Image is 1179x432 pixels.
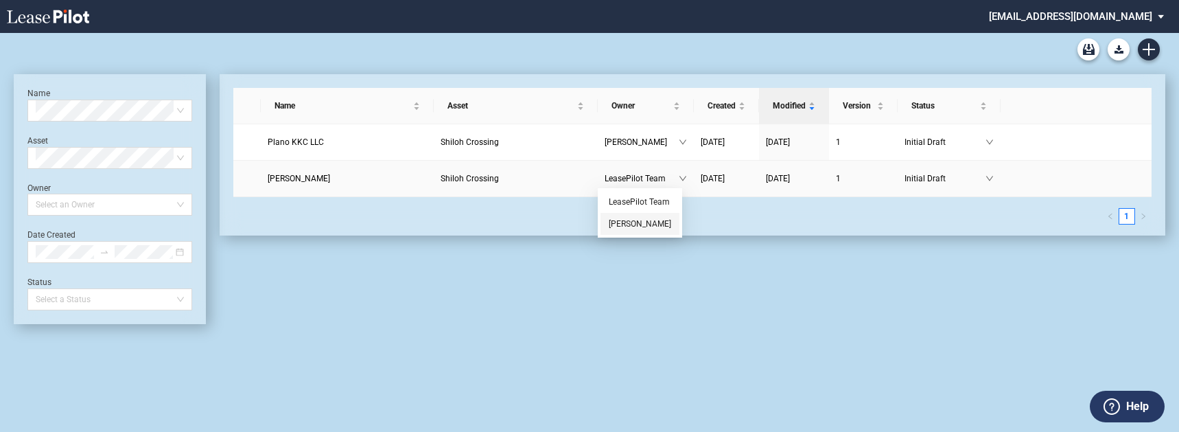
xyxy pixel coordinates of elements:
span: down [679,138,687,146]
button: right [1135,208,1152,225]
a: Plano KKC LLC [268,135,427,149]
span: down [679,174,687,183]
span: [DATE] [766,174,790,183]
span: [DATE] [766,137,790,147]
th: Owner [598,88,694,124]
a: Shiloh Crossing [441,172,591,185]
th: Name [261,88,434,124]
li: Next Page [1135,208,1152,225]
label: Asset [27,136,48,146]
a: Download Blank Form [1108,38,1130,60]
li: 1 [1119,208,1135,225]
span: Status [911,99,977,113]
a: [PERSON_NAME] [609,219,671,229]
span: Asset [447,99,574,113]
a: Archive [1077,38,1099,60]
span: Initial Draft [904,135,985,149]
th: Asset [434,88,598,124]
th: Created [694,88,759,124]
span: LeasePilot Team [605,172,679,185]
a: [PERSON_NAME] [268,172,427,185]
a: [DATE] [766,172,822,185]
label: Status [27,277,51,287]
span: left [1107,213,1114,220]
span: to [100,247,109,257]
span: Shiloh Crossing [441,174,499,183]
span: [DATE] [701,174,725,183]
label: Owner [27,183,51,193]
span: Name [275,99,410,113]
li: Previous Page [1102,208,1119,225]
span: [DATE] [701,137,725,147]
a: 1 [836,172,891,185]
a: [DATE] [701,172,752,185]
span: Owner [611,99,670,113]
button: left [1102,208,1119,225]
span: down [985,138,994,146]
span: Version [843,99,874,113]
a: [DATE] [766,135,822,149]
a: Shiloh Crossing [441,135,591,149]
th: Status [898,88,1001,124]
span: Modified [773,99,806,113]
th: Modified [759,88,829,124]
label: Date Created [27,230,75,240]
th: Version [829,88,898,124]
label: Name [27,89,50,98]
a: LeasePilot Team [609,197,670,207]
a: 1 [1119,209,1134,224]
a: Create new document [1138,38,1160,60]
span: Created [708,99,736,113]
span: [PERSON_NAME] [605,135,679,149]
span: swap-right [100,247,109,257]
span: Sky Lee [268,174,330,183]
a: 1 [836,135,891,149]
a: [DATE] [701,135,752,149]
span: right [1140,213,1147,220]
span: 1 [836,174,841,183]
span: down [985,174,994,183]
label: Help [1126,398,1149,416]
span: Shiloh Crossing [441,137,499,147]
span: 1 [836,137,841,147]
span: Plano KKC LLC [268,137,324,147]
span: Initial Draft [904,172,985,185]
button: Help [1090,391,1165,422]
